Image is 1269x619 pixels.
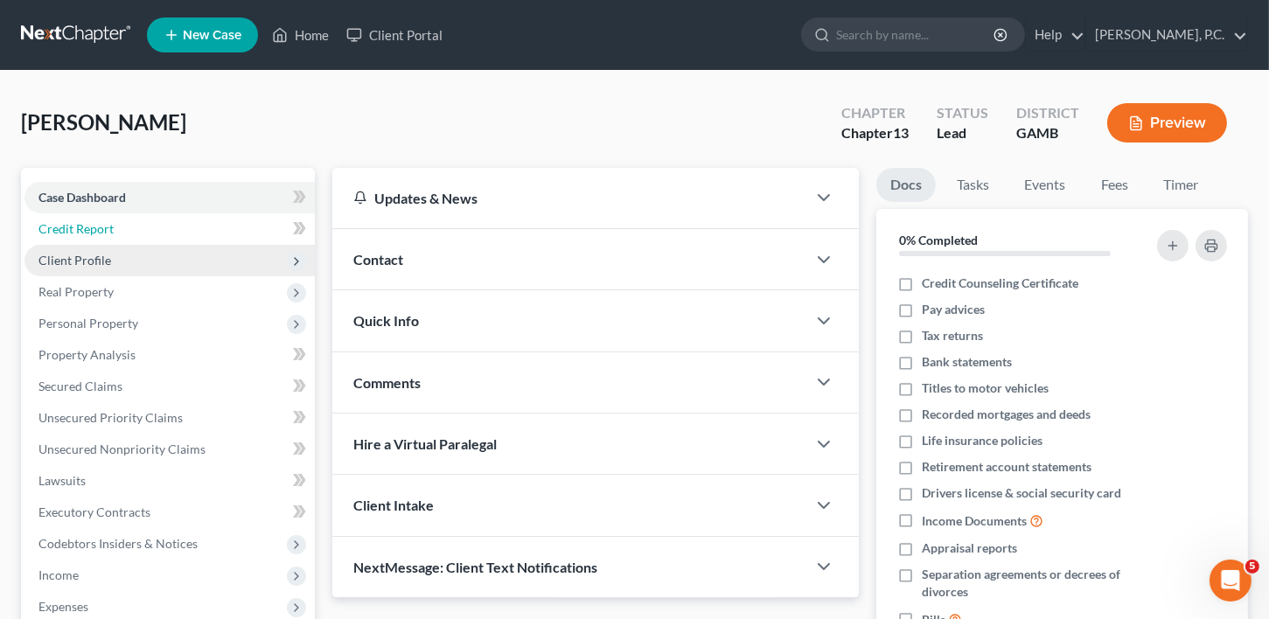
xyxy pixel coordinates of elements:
a: Help [1026,19,1084,51]
span: Income [38,567,79,582]
span: Credit Report [38,221,114,236]
span: Life insurance policies [922,432,1042,449]
a: Timer [1149,168,1212,202]
span: Separation agreements or decrees of divorces [922,566,1140,601]
a: Fees [1086,168,1142,202]
a: Events [1010,168,1079,202]
strong: 0% Completed [899,233,978,247]
span: [PERSON_NAME] [21,109,186,135]
div: Chapter [841,123,909,143]
span: Contact [353,251,403,268]
iframe: Intercom live chat [1210,560,1252,602]
a: Credit Report [24,213,315,245]
span: Pay advices [922,301,985,318]
span: Bank statements [922,353,1012,371]
a: Docs [876,168,936,202]
div: Lead [937,123,988,143]
span: Tax returns [922,327,983,344]
span: Secured Claims [38,379,122,393]
button: Preview [1107,103,1227,143]
div: Updates & News [353,189,786,207]
span: Appraisal reports [922,539,1017,557]
span: Retirement account statements [922,458,1091,476]
span: Hire a Virtual Paralegal [353,435,497,452]
span: Real Property [38,284,114,299]
a: Unsecured Nonpriority Claims [24,434,315,465]
span: Drivers license & social security card [922,484,1121,502]
span: Lawsuits [38,473,86,488]
span: Income Documents [922,512,1027,530]
a: Client Portal [338,19,451,51]
span: Recorded mortgages and deeds [922,406,1091,423]
a: Secured Claims [24,371,315,402]
span: Titles to motor vehicles [922,379,1049,397]
input: Search by name... [836,18,996,51]
span: Client Profile [38,253,111,268]
span: Comments [353,374,421,391]
span: NextMessage: Client Text Notifications [353,559,597,575]
span: Case Dashboard [38,190,126,205]
span: New Case [183,29,241,42]
a: Case Dashboard [24,182,315,213]
div: Status [937,103,988,123]
div: District [1016,103,1079,123]
span: Client Intake [353,497,434,513]
span: Codebtors Insiders & Notices [38,536,198,551]
span: Property Analysis [38,347,136,362]
span: Expenses [38,599,88,614]
span: 5 [1245,560,1259,574]
a: Home [263,19,338,51]
span: Unsecured Priority Claims [38,410,183,425]
a: Unsecured Priority Claims [24,402,315,434]
span: Credit Counseling Certificate [922,275,1078,292]
a: Tasks [943,168,1003,202]
a: [PERSON_NAME], P.C. [1086,19,1247,51]
span: Executory Contracts [38,504,150,519]
a: Lawsuits [24,465,315,497]
span: 13 [893,124,909,141]
span: Personal Property [38,316,138,330]
div: Chapter [841,103,909,123]
div: GAMB [1016,123,1079,143]
a: Property Analysis [24,339,315,371]
a: Executory Contracts [24,497,315,528]
span: Unsecured Nonpriority Claims [38,442,206,456]
span: Quick Info [353,312,419,329]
